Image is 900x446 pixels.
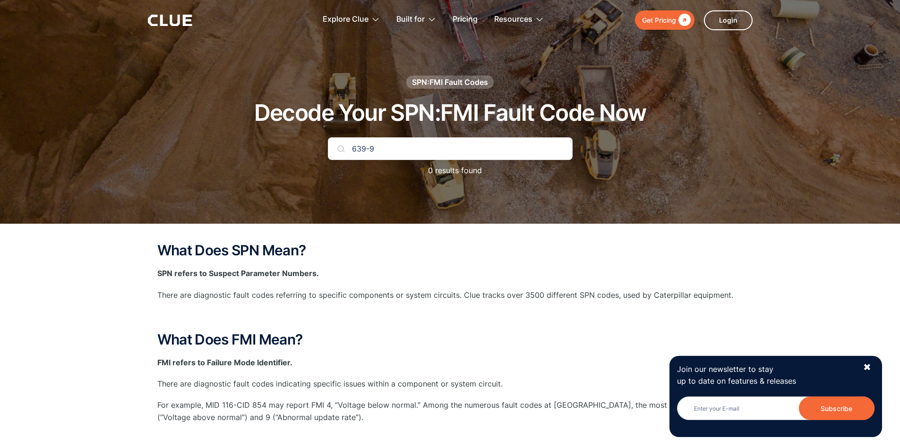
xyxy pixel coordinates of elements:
[419,165,482,177] p: 0 results found
[642,14,676,26] div: Get Pricing
[323,5,380,34] div: Explore Clue
[494,5,544,34] div: Resources
[157,433,743,445] p: ‍
[704,10,753,30] a: Login
[635,10,694,30] a: Get Pricing
[328,137,573,160] input: Search Your Code...
[157,289,743,301] p: There are diagnostic fault codes referring to specific components or system circuits. Clue tracks...
[157,358,292,367] strong: FMI refers to Failure Mode Identifier.
[157,399,743,423] p: For example, MID 116-CID 854 may report FMI 4, “Voltage below normal.” Among the numerous fault c...
[323,5,369,34] div: Explore Clue
[157,243,743,258] h2: What Does SPN Mean?
[676,14,691,26] div: 
[254,101,646,126] h1: Decode Your SPN:FMI Fault Code Now
[157,269,319,278] strong: SPN refers to Suspect Parameter Numbers.
[677,363,855,387] p: Join our newsletter to stay up to date on features & releases
[863,362,871,373] div: ✖
[396,5,425,34] div: Built for
[677,396,874,429] form: Newsletter
[412,77,488,87] div: SPN:FMI Fault Codes
[157,311,743,322] p: ‍
[677,396,874,420] input: Enter your E-mail
[396,5,436,34] div: Built for
[453,5,478,34] a: Pricing
[494,5,532,34] div: Resources
[157,378,743,390] p: There are diagnostic fault codes indicating specific issues within a component or system circuit.
[799,396,874,420] input: Subscribe
[157,332,743,347] h2: What Does FMI Mean?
